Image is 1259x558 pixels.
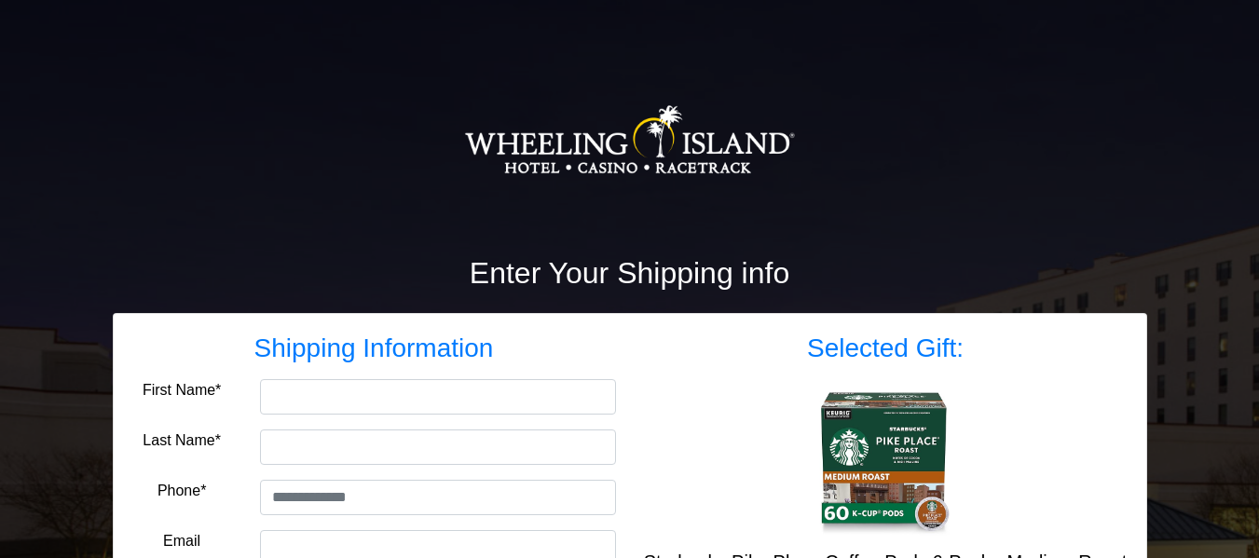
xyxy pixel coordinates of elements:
img: Logo [464,47,796,233]
label: Last Name* [143,429,221,452]
h3: Selected Gift: [644,333,1128,364]
label: First Name* [143,379,221,401]
h3: Shipping Information [132,333,616,364]
h2: Enter Your Shipping info [113,255,1147,291]
label: Email [163,530,200,552]
img: Starbucks Pike Place Coffee Pods 6-Pack - Medium Roast [811,387,960,536]
label: Phone* [157,480,207,502]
